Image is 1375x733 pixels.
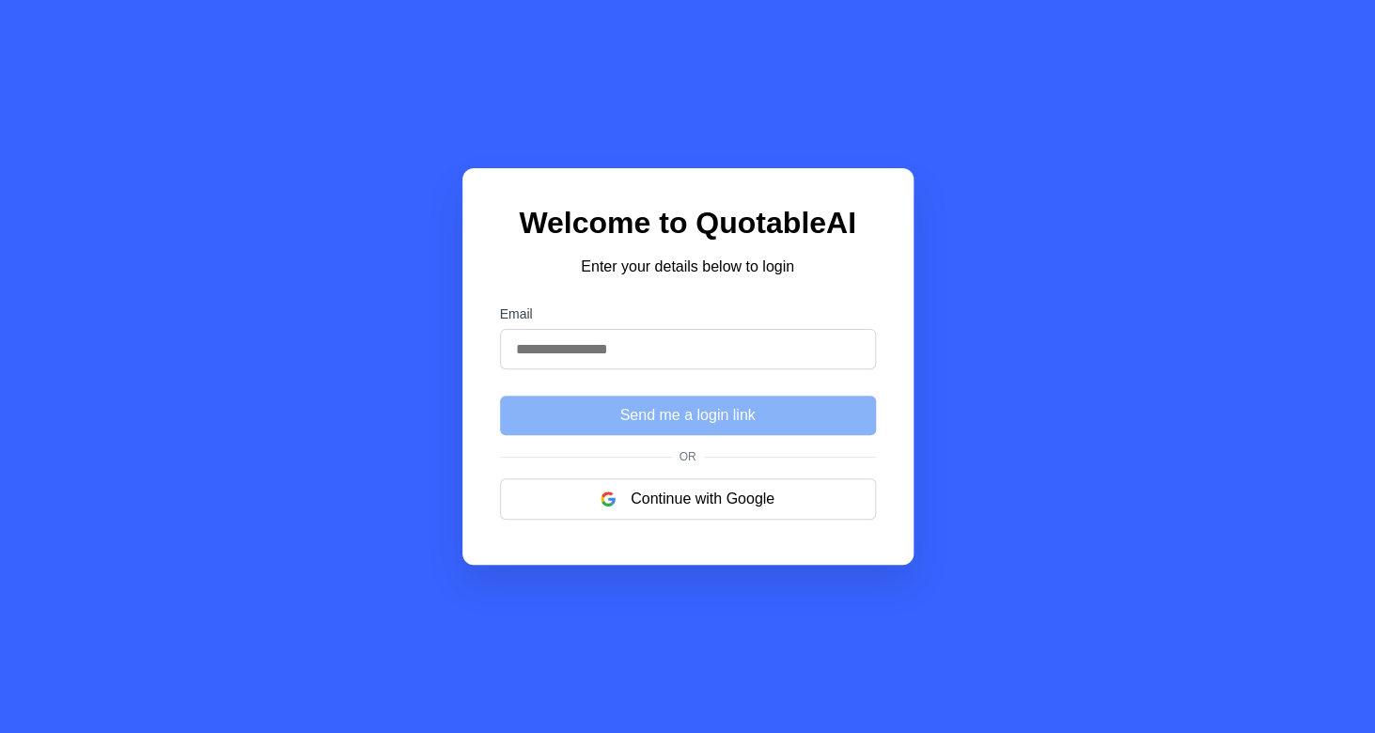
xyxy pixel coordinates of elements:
[601,491,616,507] img: google logo
[672,450,704,463] span: Or
[500,206,876,241] h1: Welcome to QuotableAI
[500,306,876,321] label: Email
[500,396,876,435] button: Send me a login link
[500,478,876,520] button: Continue with Google
[500,256,876,278] p: Enter your details below to login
